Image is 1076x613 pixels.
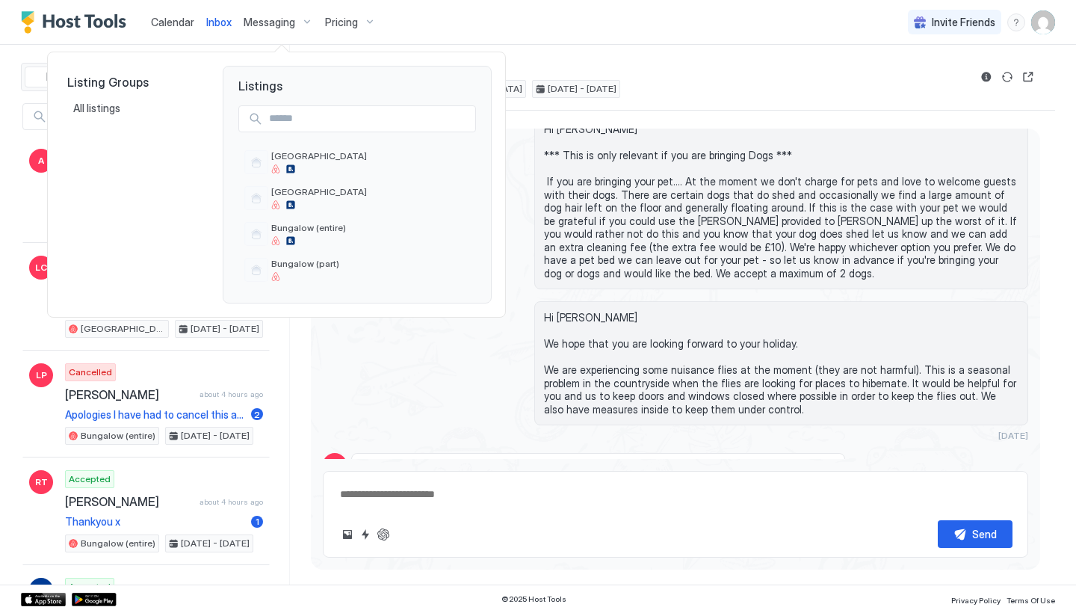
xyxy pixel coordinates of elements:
[271,150,470,161] span: [GEOGRAPHIC_DATA]
[271,222,470,233] span: Bungalow (entire)
[67,75,199,90] span: Listing Groups
[271,258,470,269] span: Bungalow (part)
[263,106,475,132] input: Input Field
[223,67,491,93] span: Listings
[271,186,470,197] span: [GEOGRAPHIC_DATA]
[73,102,123,115] span: All listings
